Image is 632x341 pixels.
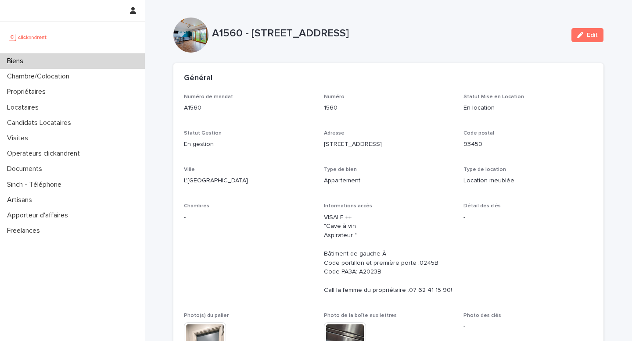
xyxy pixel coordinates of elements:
[4,149,87,158] p: Operateurs clickandrent
[184,203,209,209] span: Chambres
[571,28,603,42] button: Edit
[463,94,524,99] span: Statut Mise en Location
[324,131,345,136] span: Adresse
[463,213,593,222] p: -
[324,167,357,172] span: Type de bien
[324,214,452,293] ringover-84e06f14122c: VISALE ++ "Cave à vin Aspirateur " Bâtiment de gauche À Code portillon et première porte :0245B C...
[184,131,222,136] span: Statut Gestion
[324,140,453,149] p: [STREET_ADDRESS]
[4,103,46,112] p: Locataires
[4,165,49,173] p: Documents
[184,74,212,83] h2: Général
[463,176,593,185] p: Location meublée
[4,181,68,189] p: Sinch - Téléphone
[409,287,451,293] ringoverc2c-number-84e06f14122c: 07 62 41 15 90
[324,203,372,209] span: Informations accès
[184,313,229,318] span: Photo(s) du palier
[184,213,313,222] p: -
[4,134,35,142] p: Visites
[212,27,564,40] p: A1560 - [STREET_ADDRESS]
[4,72,76,81] p: Chambre/Colocation
[324,313,397,318] span: Photo de la boîte aux lettres
[4,211,75,220] p: Apporteur d'affaires
[463,203,501,209] span: Détail des clés
[463,167,506,172] span: Type de location
[184,176,313,185] p: L'[GEOGRAPHIC_DATA]
[4,119,78,127] p: Candidats Locataires
[324,94,345,99] span: Numéro
[463,103,593,113] p: En location
[4,196,39,204] p: Artisans
[409,287,451,293] ringoverc2c-84e06f14122c: Call with Ringover
[184,103,313,113] p: A1560
[324,103,453,113] p: 1560
[463,313,501,318] span: Photo des clés
[587,32,598,38] span: Edit
[4,57,30,65] p: Biens
[4,88,53,96] p: Propriétaires
[324,176,453,185] p: Appartement
[463,140,593,149] p: 93450
[184,140,313,149] p: En gestion
[184,167,195,172] span: Ville
[463,131,494,136] span: Code postal
[7,28,50,46] img: UCB0brd3T0yccxBKYDjQ
[184,94,233,99] span: Numéro de mandat
[4,227,47,235] p: Freelances
[463,322,593,331] p: -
